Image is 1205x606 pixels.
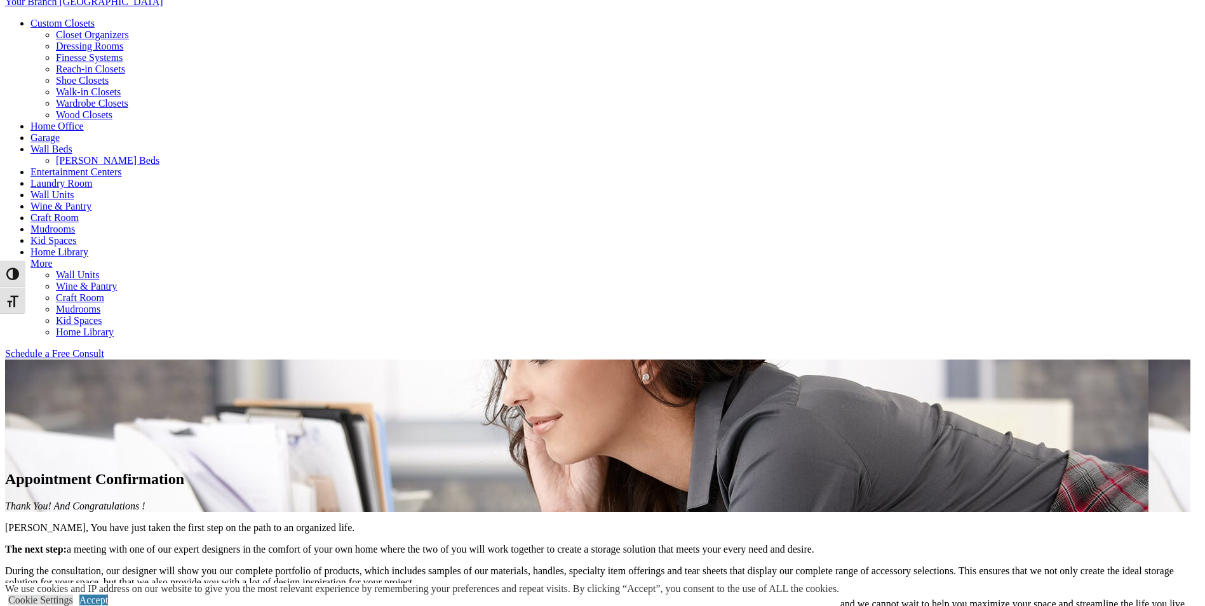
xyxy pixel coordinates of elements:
[30,166,122,177] a: Entertainment Centers
[5,348,104,359] a: Schedule a Free Consult (opens a dropdown menu)
[56,109,112,120] a: Wood Closets
[56,315,102,326] a: Kid Spaces
[56,64,125,74] a: Reach-in Closets
[56,41,123,51] a: Dressing Rooms
[30,178,92,189] a: Laundry Room
[30,18,95,29] a: Custom Closets
[56,155,159,166] a: [PERSON_NAME] Beds
[5,501,145,511] em: Thank You! And Congratulations !
[56,29,129,40] a: Closet Organizers
[56,304,100,314] a: Mudrooms
[5,583,839,595] div: We use cookies and IP address on our website to give you the most relevant experience by remember...
[56,75,109,86] a: Shoe Closets
[79,595,108,605] a: Accept
[56,52,123,63] a: Finesse Systems
[56,86,121,97] a: Walk-in Closets
[30,212,79,223] a: Craft Room
[56,327,114,337] a: Home Library
[56,281,117,292] a: Wine & Pantry
[30,258,53,269] a: More menu text will display only on big screen
[5,522,354,533] span: [PERSON_NAME], You have just taken the first step on the path to an organized life.
[5,565,1190,588] p: During the consultation, our designer will show you our complete portfolio of products, which inc...
[5,544,1190,555] p: a meeting with one of our expert designers in the comfort of your own home where the two of you w...
[30,121,84,131] a: Home Office
[8,595,73,605] a: Cookie Settings
[56,269,99,280] a: Wall Units
[30,144,72,154] a: Wall Beds
[56,292,104,303] a: Craft Room
[30,224,75,234] a: Mudrooms
[30,246,88,257] a: Home Library
[30,132,60,143] a: Garage
[30,189,74,200] a: Wall Units
[30,235,76,246] a: Kid Spaces
[5,471,1190,488] h1: Appointment Confirmation
[5,544,67,555] strong: The next step:
[56,98,128,109] a: Wardrobe Closets
[30,201,91,212] a: Wine & Pantry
